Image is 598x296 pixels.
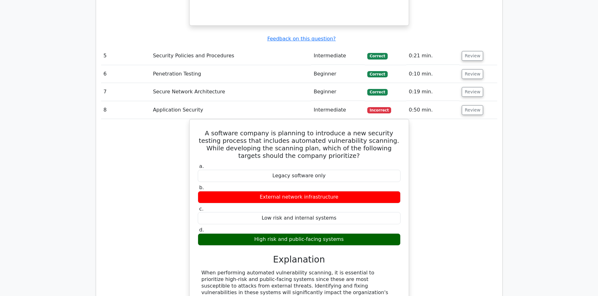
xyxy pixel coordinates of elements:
[367,71,388,77] span: Correct
[198,233,401,246] div: High risk and public-facing systems
[199,206,204,212] span: c.
[367,107,391,113] span: Incorrect
[462,69,483,79] button: Review
[267,36,336,42] a: Feedback on this question?
[101,83,151,101] td: 7
[311,101,364,119] td: Intermediate
[150,47,311,65] td: Security Policies and Procedures
[367,53,388,59] span: Correct
[101,101,151,119] td: 8
[150,101,311,119] td: Application Security
[101,47,151,65] td: 5
[462,105,483,115] button: Review
[406,47,459,65] td: 0:21 min.
[198,212,401,224] div: Low risk and internal systems
[198,170,401,182] div: Legacy software only
[150,65,311,83] td: Penetration Testing
[197,129,401,159] h5: A software company is planning to introduce a new security testing process that includes automate...
[311,47,364,65] td: Intermediate
[462,87,483,97] button: Review
[462,51,483,61] button: Review
[101,65,151,83] td: 6
[199,227,204,233] span: d.
[199,184,204,190] span: b.
[199,163,204,169] span: a.
[198,191,401,203] div: External network infrastructure
[150,83,311,101] td: Secure Network Architecture
[367,89,388,95] span: Correct
[311,65,364,83] td: Beginner
[202,254,397,265] h3: Explanation
[406,83,459,101] td: 0:19 min.
[406,101,459,119] td: 0:50 min.
[311,83,364,101] td: Beginner
[406,65,459,83] td: 0:10 min.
